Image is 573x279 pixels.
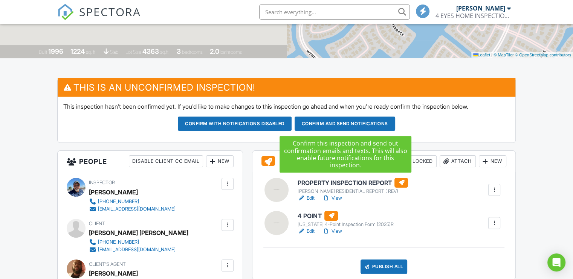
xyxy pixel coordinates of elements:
[401,155,437,167] div: Locked
[210,47,219,55] div: 2.0
[129,155,203,167] div: Disable Client CC Email
[125,49,141,55] span: Lot Size
[491,53,492,57] span: |
[494,53,514,57] a: © MapTiler
[98,206,176,212] div: [EMAIL_ADDRESS][DOMAIN_NAME]
[89,246,182,253] a: [EMAIL_ADDRESS][DOMAIN_NAME]
[89,198,176,205] a: [PHONE_NUMBER]
[89,268,138,279] a: [PERSON_NAME]
[63,102,510,111] p: This inspection hasn't been confirmed yet. If you'd like to make changes to this inspection go ah...
[98,247,176,253] div: [EMAIL_ADDRESS][DOMAIN_NAME]
[456,5,505,12] div: [PERSON_NAME]
[298,211,393,221] h6: 4 POINT
[70,47,85,55] div: 1224
[206,155,234,167] div: New
[160,49,170,55] span: sq.ft.
[220,49,242,55] span: bathrooms
[58,151,243,172] h3: People
[48,47,63,55] div: 1996
[322,194,342,202] a: View
[89,187,138,198] div: [PERSON_NAME]
[177,47,181,55] div: 3
[298,188,408,194] div: [PERSON_NAME] RESIDENTIAL REPORT ( REV)
[252,151,515,172] h3: Reports
[182,49,203,55] span: bedrooms
[39,49,47,55] span: Built
[515,53,571,57] a: © OpenStreetMap contributors
[440,155,476,167] div: Attach
[86,49,96,55] span: sq. ft.
[98,199,139,205] div: [PHONE_NUMBER]
[79,4,141,20] span: SPECTORA
[110,49,118,55] span: slab
[298,178,408,194] a: PROPERTY INSPECTION REPORT [PERSON_NAME] RESIDENTIAL REPORT ( REV)
[57,10,141,26] a: SPECTORA
[57,4,74,20] img: The Best Home Inspection Software - Spectora
[142,47,159,55] div: 4363
[298,221,393,227] div: [US_STATE] 4-Point Inspection Form (2025)R
[298,178,408,188] h6: PROPERTY INSPECTION REPORT
[89,180,115,185] span: Inspector
[479,155,506,167] div: New
[89,261,126,267] span: Client's Agent
[322,227,342,235] a: View
[298,227,315,235] a: Edit
[295,117,395,131] button: Confirm and send notifications
[89,205,176,213] a: [EMAIL_ADDRESS][DOMAIN_NAME]
[298,211,393,227] a: 4 POINT [US_STATE] 4-Point Inspection Form (2025)R
[89,221,105,226] span: Client
[178,117,292,131] button: Confirm with notifications disabled
[89,227,188,238] div: [PERSON_NAME] [PERSON_NAME]
[89,238,182,246] a: [PHONE_NUMBER]
[298,194,315,202] a: Edit
[473,53,490,57] a: Leaflet
[98,239,139,245] div: [PHONE_NUMBER]
[58,78,515,97] h3: This is an Unconfirmed Inspection!
[259,5,410,20] input: Search everything...
[547,253,565,271] div: Open Intercom Messenger
[435,12,511,20] div: 4 EYES HOME INSPECTIONS LLC
[361,259,408,274] div: Publish All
